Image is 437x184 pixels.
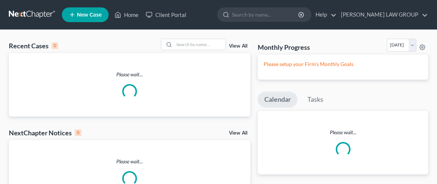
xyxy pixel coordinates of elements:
p: Please setup your Firm's Monthly Goals [264,60,422,68]
div: 0 [52,42,58,49]
a: Calendar [258,91,297,108]
a: View All [229,44,247,49]
a: Client Portal [142,8,190,21]
a: Home [111,8,142,21]
a: [PERSON_NAME] LAW GROUP [337,8,428,21]
p: Please wait... [9,158,250,165]
h3: Monthly Progress [258,43,310,52]
p: Please wait... [9,71,250,78]
a: Help [312,8,336,21]
div: 0 [75,129,81,136]
input: Search by name... [232,8,299,21]
input: Search by name... [174,39,226,50]
a: Tasks [301,91,330,108]
span: New Case [77,12,102,18]
div: Recent Cases [9,41,58,50]
div: NextChapter Notices [9,128,81,137]
a: View All [229,131,247,136]
p: Please wait... [258,129,428,136]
